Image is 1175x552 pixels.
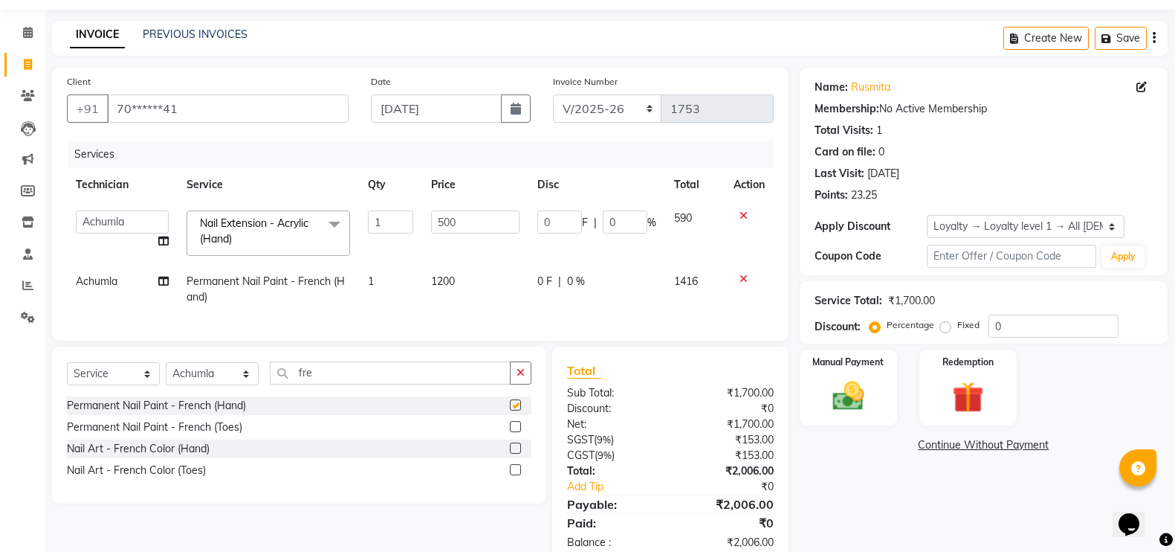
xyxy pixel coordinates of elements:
label: Invoice Number [553,75,618,89]
div: Payable: [556,495,670,513]
div: Net: [556,417,670,432]
div: Balance : [556,535,670,551]
span: Permanent Nail Paint - French (Hand) [187,275,345,304]
div: 23.25 [851,187,877,203]
label: Percentage [887,318,934,332]
span: Achumla [76,275,117,288]
th: Disc [528,168,665,202]
label: Redemption [942,356,994,369]
div: 0 [878,144,884,160]
th: Price [422,168,528,202]
div: Total: [556,463,670,479]
span: | [594,215,597,231]
div: ₹2,006.00 [670,463,785,479]
div: ₹0 [670,514,785,532]
img: _gift.svg [942,378,993,417]
div: No Active Membership [815,101,1153,117]
div: ₹1,700.00 [670,385,785,401]
input: Enter Offer / Coupon Code [927,245,1096,268]
span: CGST [567,449,595,462]
a: Rusmita [851,80,890,95]
div: Service Total: [815,293,882,309]
div: Last Visit: [815,166,864,182]
a: x [232,232,239,245]
input: Search by Name/Mobile/Email/Code [107,94,349,123]
label: Date [371,75,391,89]
button: Save [1095,27,1147,50]
div: ₹1,700.00 [888,293,935,309]
div: Discount: [815,319,861,335]
div: Permanent Nail Paint - French (Toes) [67,420,242,435]
div: ₹0 [690,479,785,495]
div: ₹1,700.00 [670,417,785,432]
iframe: chat widget [1113,492,1160,537]
div: Sub Total: [556,385,670,401]
div: ₹2,006.00 [670,535,785,551]
div: Membership: [815,101,879,117]
span: 0 F [537,274,552,289]
span: 590 [674,211,692,225]
a: INVOICE [70,22,125,48]
div: Services [68,141,785,168]
th: Qty [359,168,422,202]
div: Total Visits: [815,123,873,138]
div: Card on file: [815,144,875,160]
span: % [647,215,656,231]
span: SGST [567,433,594,446]
th: Service [178,168,359,202]
a: PREVIOUS INVOICES [143,28,247,41]
div: Name: [815,80,848,95]
span: 1 [368,275,374,288]
span: | [558,274,561,289]
label: Client [67,75,91,89]
span: Nail Extension - Acrylic (Hand) [200,216,308,245]
div: Points: [815,187,848,203]
input: Search or Scan [270,362,511,385]
label: Manual Payment [812,356,884,369]
button: Apply [1102,245,1145,268]
a: Continue Without Payment [803,437,1165,453]
span: 9% [598,449,612,461]
div: Apply Discount [815,219,928,234]
div: ( ) [556,432,670,448]
div: [DATE] [867,166,899,182]
div: ₹153.00 [670,448,785,463]
div: Coupon Code [815,248,928,264]
div: ₹0 [670,401,785,417]
span: Total [567,363,601,379]
img: _cash.svg [823,378,873,414]
div: Paid: [556,514,670,532]
span: 9% [597,434,611,446]
div: ₹153.00 [670,432,785,448]
div: Nail Art - French Color (Hand) [67,441,210,457]
th: Action [725,168,774,202]
span: 1416 [674,275,698,288]
span: F [582,215,588,231]
span: 1200 [431,275,455,288]
a: Add Tip [556,479,689,495]
span: 0 % [567,274,585,289]
button: +91 [67,94,109,123]
th: Technician [67,168,178,202]
div: Discount: [556,401,670,417]
div: Nail Art - French Color (Toes) [67,463,206,478]
div: ₹2,006.00 [670,495,785,513]
button: Create New [1003,27,1089,50]
div: Permanent Nail Paint - French (Hand) [67,398,246,414]
div: ( ) [556,448,670,463]
div: 1 [876,123,882,138]
label: Fixed [957,318,980,332]
th: Total [665,168,725,202]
